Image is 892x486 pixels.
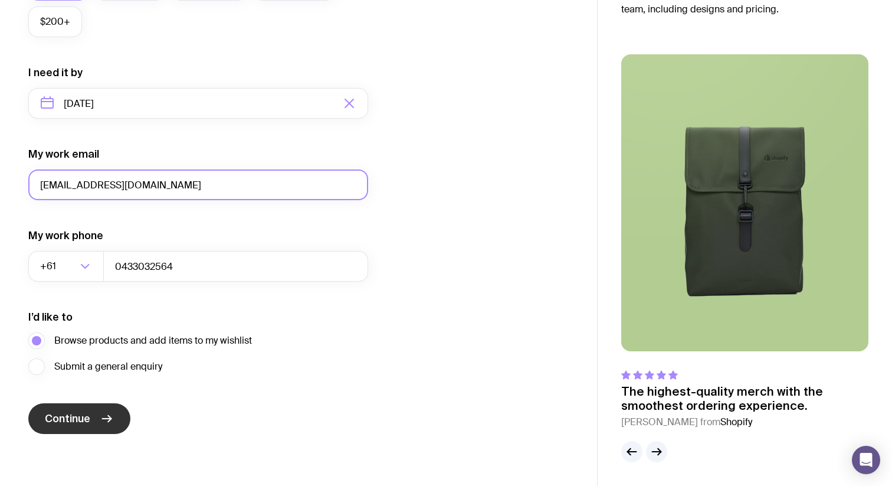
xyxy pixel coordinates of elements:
span: Continue [45,412,90,426]
p: The highest-quality merch with the smoothest ordering experience. [621,384,868,413]
label: My work phone [28,229,103,243]
input: 0400123456 [103,251,368,282]
input: Select a target date [28,88,368,119]
label: I’d like to [28,310,73,324]
span: Shopify [720,416,752,428]
span: Browse products and add items to my wishlist [54,334,252,348]
label: $200+ [28,6,82,37]
label: I need it by [28,66,83,80]
span: Submit a general enquiry [54,360,162,374]
label: My work email [28,147,99,161]
input: you@email.com [28,169,368,200]
button: Continue [28,403,130,434]
span: +61 [40,251,58,282]
cite: [PERSON_NAME] from [621,415,868,429]
div: Open Intercom Messenger [852,446,880,474]
input: Search for option [58,251,77,282]
div: Search for option [28,251,104,282]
